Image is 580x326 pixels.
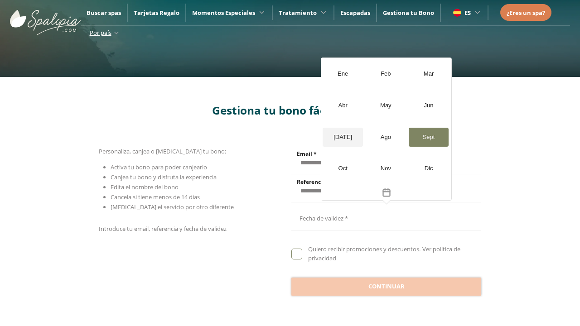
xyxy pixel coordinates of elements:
[90,29,111,37] span: Por país
[368,282,405,291] span: Continuar
[10,1,81,35] img: ImgLogoSpalopia.BvClDcEz.svg
[507,9,545,17] span: ¿Eres un spa?
[111,173,217,181] span: Canjea tu bono y disfruta la experiencia
[366,128,406,147] div: Ago
[212,103,368,118] span: Gestiona tu bono fácilmente
[308,245,460,262] a: Ver política de privacidad
[366,159,406,178] div: Nov
[323,64,363,83] div: Ene
[366,64,406,83] div: Feb
[99,147,226,155] span: Personaliza, canjea o [MEDICAL_DATA] tu bono:
[99,225,227,233] span: Introduce tu email, referencia y fecha de validez
[134,9,179,17] a: Tarjetas Regalo
[409,64,449,83] div: Mar
[87,9,121,17] a: Buscar spas
[366,96,406,115] div: May
[111,183,179,191] span: Edita el nombre del bono
[323,128,363,147] div: [DATE]
[409,128,449,147] div: Sept
[321,184,451,200] button: Toggle overlay
[323,159,363,178] div: Oct
[308,245,420,253] span: Quiero recibir promociones y descuentos.
[409,159,449,178] div: Dic
[323,96,363,115] div: Abr
[507,8,545,18] a: ¿Eres un spa?
[111,193,200,201] span: Cancela si tiene menos de 14 días
[383,9,434,17] a: Gestiona tu Bono
[291,278,481,296] button: Continuar
[340,9,370,17] a: Escapadas
[111,163,207,171] span: Activa tu bono para poder canjearlo
[111,203,234,211] span: [MEDICAL_DATA] el servicio por otro diferente
[409,96,449,115] div: Jun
